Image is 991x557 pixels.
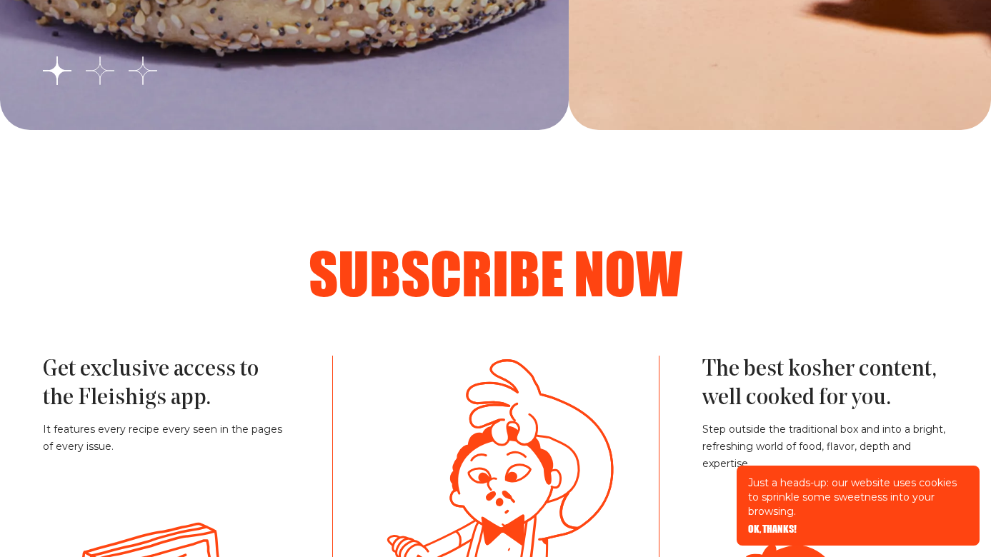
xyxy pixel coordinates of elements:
[86,244,905,301] h2: Subscribe now
[702,356,948,413] h3: The best kosher content, well cooked for you.
[86,56,114,85] button: Go to slide 2
[43,56,157,87] ul: Select a slide to show
[129,56,157,85] button: Go to slide 3
[748,524,797,534] button: OK, THANKS!
[43,356,289,413] h3: Get exclusive access to the Fleishigs app.
[43,56,71,85] button: Go to slide 1
[702,421,948,473] p: Step outside the traditional box and into a bright, refreshing world of food, flavor, depth and e...
[748,476,968,518] p: Just a heads-up: our website uses cookies to sprinkle some sweetness into your browsing.
[43,421,289,456] p: It features every recipe every seen in the pages of every issue.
